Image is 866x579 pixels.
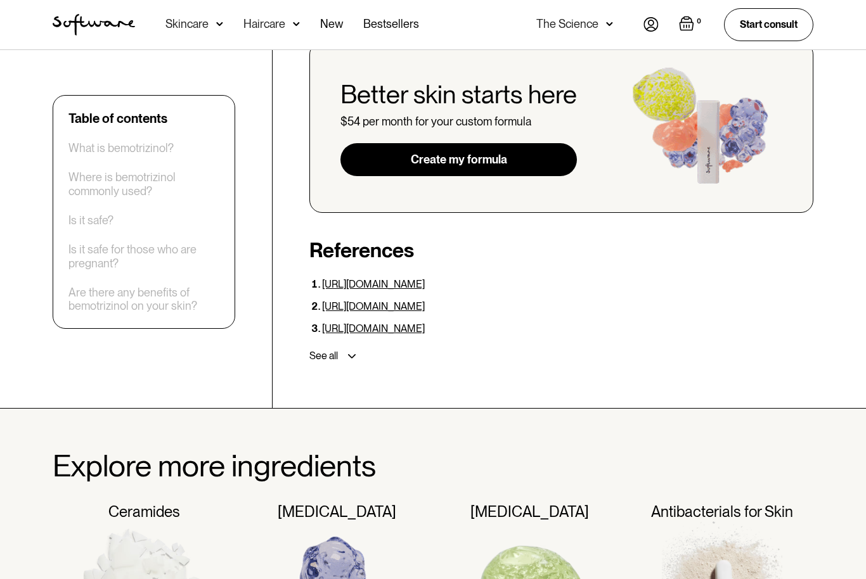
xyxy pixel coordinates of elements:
a: [URL][DOMAIN_NAME] [322,278,425,290]
h3: Antibacterials for Skin [651,503,793,521]
a: [URL][DOMAIN_NAME] [322,300,425,312]
img: Software Logo [53,14,135,35]
a: Where is bemotrizinol commonly used? [68,170,219,198]
div: See all [309,350,338,362]
img: arrow down [606,18,613,30]
div: 0 [694,16,704,27]
a: Are there any benefits of bemotrizinol on your skin? [68,285,219,312]
a: Is it safe? [68,213,113,227]
h3: Ceramides [108,503,180,521]
a: Start consult [724,8,813,41]
a: Create my formula [340,143,577,176]
div: Better skin starts here [340,79,577,110]
div: Haircare [243,18,285,30]
a: home [53,14,135,35]
div: Table of contents [68,111,167,126]
div: The Science [536,18,598,30]
a: [URL][DOMAIN_NAME] [322,322,425,334]
a: Open empty cart [679,16,704,34]
h2: References [309,238,813,262]
div: Skincare [165,18,209,30]
h3: [MEDICAL_DATA] [278,503,396,521]
div: $54 per month for your custom formula [340,115,577,129]
a: What is bemotrizinol? [68,141,174,155]
img: arrow down [216,18,223,30]
h3: [MEDICAL_DATA] [470,503,589,521]
a: Is it safe for those who are pregnant? [68,243,219,270]
img: arrow down [293,18,300,30]
h2: Explore more ingredients [53,449,813,483]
